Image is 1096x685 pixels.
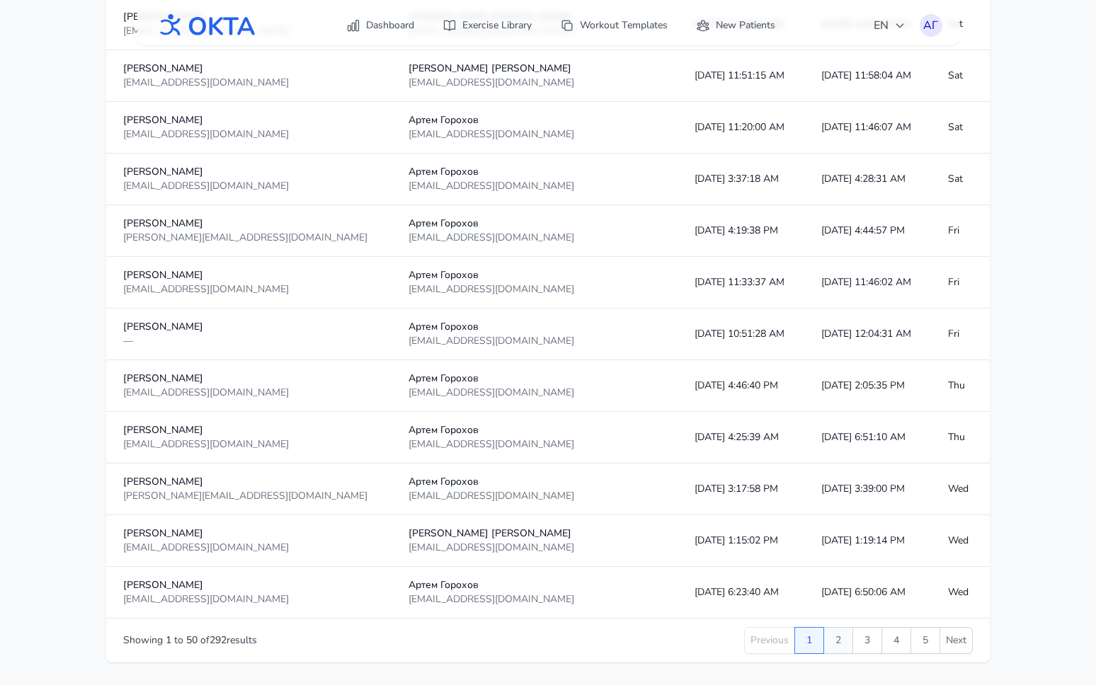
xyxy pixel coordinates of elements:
img: OKTA logo [154,7,256,44]
button: EN [865,11,914,40]
button: 3 [852,627,882,654]
td: [DATE] 11:33:37 AM [678,257,804,309]
div: [PERSON_NAME][EMAIL_ADDRESS][DOMAIN_NAME] [123,489,375,503]
div: [PERSON_NAME] [PERSON_NAME] [409,526,660,541]
a: New Patients [687,13,784,38]
td: Sat [931,154,990,205]
td: [DATE] 4:28:31 AM [804,154,931,205]
a: Workout Templates [552,13,676,38]
div: [PERSON_NAME] [123,165,375,179]
div: [EMAIL_ADDRESS][DOMAIN_NAME] [123,76,375,90]
span: 50 [186,633,198,647]
td: [DATE] 6:51:10 AM [804,412,931,464]
div: Артем Горохов [409,372,660,386]
div: [PERSON_NAME][EMAIL_ADDRESS][DOMAIN_NAME] [123,231,375,245]
td: Sat [931,102,990,154]
span: 292 [210,633,227,647]
div: [EMAIL_ADDRESS][DOMAIN_NAME] [123,386,375,400]
div: [PERSON_NAME] [123,372,375,386]
nav: Pagination [744,627,973,654]
div: [EMAIL_ADDRESS][DOMAIN_NAME] [409,489,660,503]
button: Next [940,627,973,654]
td: [DATE] 4:46:40 PM [678,360,804,412]
td: Fri [931,205,990,257]
div: [EMAIL_ADDRESS][DOMAIN_NAME] [409,282,660,297]
td: [DATE] 3:17:58 PM [678,464,804,515]
td: Wed [931,567,990,618]
td: [DATE] 4:19:38 PM [678,205,804,257]
div: Артем Горохов [409,423,660,437]
button: Previous [744,627,795,654]
div: [EMAIL_ADDRESS][DOMAIN_NAME] [123,592,375,606]
button: 4 [881,627,911,654]
span: EN [874,17,906,34]
div: [PERSON_NAME] [123,217,375,231]
button: 5 [911,627,940,654]
button: 1 [794,627,824,654]
div: Артем Горохов [409,475,660,489]
td: [DATE] 11:51:15 AM [678,50,804,102]
td: Thu [931,360,990,412]
p: Showing to of results [123,633,257,647]
div: Артем Горохов [409,268,660,282]
td: [DATE] 4:25:39 AM [678,412,804,464]
td: Wed [931,515,990,567]
div: Артем Горохов [409,165,660,179]
div: [EMAIL_ADDRESS][DOMAIN_NAME] [409,592,660,606]
div: Артем Горохов [409,217,660,231]
div: [PERSON_NAME] [123,526,375,541]
div: Артем Горохов [409,578,660,592]
div: [PERSON_NAME] [123,578,375,592]
a: Exercise Library [434,13,540,38]
div: [PERSON_NAME] [PERSON_NAME] [409,62,660,76]
td: [DATE] 11:46:02 AM [804,257,931,309]
div: [EMAIL_ADDRESS][DOMAIN_NAME] [409,437,660,451]
td: [DATE] 12:04:31 AM [804,309,931,360]
td: [DATE] 2:05:35 PM [804,360,931,412]
td: [DATE] 6:50:06 AM [804,567,931,618]
td: [DATE] 10:51:28 AM [678,309,804,360]
td: Thu [931,412,990,464]
div: [PERSON_NAME] [123,475,375,489]
td: [DATE] 3:39:00 PM [804,464,931,515]
button: 2 [823,627,853,654]
div: [EMAIL_ADDRESS][DOMAIN_NAME] [123,179,375,193]
div: [EMAIL_ADDRESS][DOMAIN_NAME] [409,179,660,193]
div: [EMAIL_ADDRESS][DOMAIN_NAME] [409,231,660,245]
td: [DATE] 11:46:07 AM [804,102,931,154]
td: Sat [931,50,990,102]
td: [DATE] 6:23:40 AM [678,567,804,618]
div: [EMAIL_ADDRESS][DOMAIN_NAME] [123,541,375,555]
div: [PERSON_NAME] [123,268,375,282]
div: [PERSON_NAME] [123,423,375,437]
td: [DATE] 1:19:14 PM [804,515,931,567]
div: [EMAIL_ADDRESS][DOMAIN_NAME] [123,282,375,297]
td: [DATE] 3:37:18 AM [678,154,804,205]
td: [DATE] 1:15:02 PM [678,515,804,567]
div: [EMAIL_ADDRESS][DOMAIN_NAME] [409,334,660,348]
td: [DATE] 11:20:00 AM [678,102,804,154]
div: [PERSON_NAME] [123,113,375,127]
div: [PERSON_NAME] [123,320,375,334]
div: Артем Горохов [409,320,660,334]
div: [EMAIL_ADDRESS][DOMAIN_NAME] [123,437,375,451]
div: [EMAIL_ADDRESS][DOMAIN_NAME] [409,76,660,90]
span: 1 [166,633,171,647]
td: Fri [931,309,990,360]
td: [DATE] 4:44:57 PM [804,205,931,257]
td: Fri [931,257,990,309]
a: Dashboard [338,13,423,38]
button: АГ [920,14,942,37]
div: [EMAIL_ADDRESS][DOMAIN_NAME] [409,127,660,142]
td: [DATE] 11:58:04 AM [804,50,931,102]
div: [EMAIL_ADDRESS][DOMAIN_NAME] [409,386,660,400]
div: [PERSON_NAME] [123,62,375,76]
div: — [123,334,375,348]
div: [EMAIL_ADDRESS][DOMAIN_NAME] [409,541,660,555]
div: [EMAIL_ADDRESS][DOMAIN_NAME] [123,127,375,142]
td: Wed [931,464,990,515]
div: Артем Горохов [409,113,660,127]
